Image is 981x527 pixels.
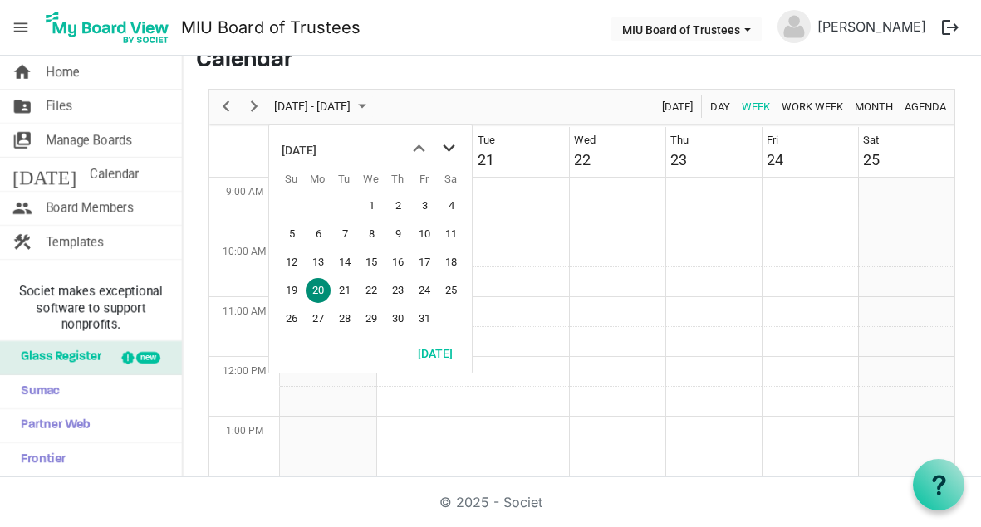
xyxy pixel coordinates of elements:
th: Su [277,167,304,192]
span: folder_shared [12,90,32,123]
div: 24 [767,149,783,171]
span: Month [853,96,895,117]
span: Monday, October 27, 2025 [306,306,331,331]
span: Agenda [903,96,948,117]
button: Work Week [779,96,846,117]
span: Frontier [12,443,66,476]
td: Monday, October 20, 2025 [304,276,331,305]
span: construction [12,226,32,259]
span: Tuesday, October 28, 2025 [332,306,357,331]
th: Sa [437,167,464,192]
span: switch_account [12,124,32,157]
span: Friday, October 3, 2025 [412,193,437,218]
span: Monday, October 13, 2025 [306,250,331,275]
span: Tuesday, October 14, 2025 [332,250,357,275]
span: Manage Boards [46,124,132,157]
span: 10:00 AM [223,246,266,257]
span: Thursday, October 16, 2025 [385,250,410,275]
button: Today [660,96,696,117]
span: Saturday, October 4, 2025 [439,193,464,218]
button: logout [933,10,968,45]
button: Day [708,96,733,117]
span: Monday, October 20, 2025 [306,278,331,303]
span: Wednesday, October 15, 2025 [359,250,384,275]
span: Saturday, October 18, 2025 [439,250,464,275]
span: Friday, October 10, 2025 [412,222,437,246]
h3: Calendar [196,47,968,76]
span: Day [709,96,732,117]
div: Wed [574,132,596,149]
span: Wednesday, October 1, 2025 [359,193,384,218]
div: Tue [478,132,495,149]
div: 23 [670,149,687,171]
span: Wednesday, October 8, 2025 [359,222,384,246]
span: Work Week [780,96,845,117]
span: Sunday, October 19, 2025 [279,278,304,303]
th: Th [384,167,410,192]
button: next month [434,134,464,163]
span: Sunday, October 26, 2025 [279,306,304,331]
span: Friday, October 17, 2025 [412,250,437,275]
div: Thu [670,132,689,149]
span: home [12,56,32,89]
span: Sunday, October 5, 2025 [279,222,304,246]
div: Fri [767,132,778,149]
span: menu [5,12,37,43]
span: Friday, October 31, 2025 [412,306,437,331]
span: Saturday, October 11, 2025 [439,222,464,246]
span: Wednesday, October 22, 2025 [359,278,384,303]
span: Friday, October 24, 2025 [412,278,437,303]
span: Monday, October 6, 2025 [306,222,331,246]
span: Week [740,96,772,117]
a: [PERSON_NAME] [811,10,933,43]
span: people [12,192,32,225]
span: Thursday, October 9, 2025 [385,222,410,246]
button: Previous [215,96,238,117]
span: Glass Register [12,341,101,374]
div: 25 [863,149,880,171]
div: Sat [863,132,879,149]
span: 9:00 AM [226,186,263,198]
th: We [357,167,384,192]
span: Societ makes exceptional software to support nonprofits. [7,283,174,333]
button: Week [739,96,773,117]
th: Tu [331,167,357,192]
a: MIU Board of Trustees [181,11,361,44]
span: 11:00 AM [223,305,266,317]
button: MIU Board of Trustees dropdownbutton [611,17,762,41]
span: Thursday, October 23, 2025 [385,278,410,303]
div: previous period [212,90,240,124]
div: new [136,352,160,364]
span: Home [46,56,80,89]
img: no-profile-picture.svg [777,10,811,43]
span: Templates [46,226,104,259]
span: [DATE] [660,96,694,117]
span: Partner Web [12,409,91,442]
div: 21 [478,149,494,171]
div: next period [240,90,268,124]
button: Today [407,341,464,364]
span: Calendar [90,158,139,191]
button: September 2025 [272,96,374,117]
span: Files [46,90,72,123]
span: Sumac [12,375,60,408]
div: October 19 - 25, 2025 [268,90,376,124]
div: 22 [574,149,591,171]
th: Mo [304,167,331,192]
span: 1:00 PM [226,425,263,437]
div: title [282,134,316,167]
button: Month [852,96,896,117]
span: Thursday, October 30, 2025 [385,306,410,331]
span: Sunday, October 12, 2025 [279,250,304,275]
span: [DATE] [12,158,76,191]
span: [DATE] - [DATE] [272,96,352,117]
button: Agenda [902,96,949,117]
span: Board Members [46,192,134,225]
th: Fr [410,167,437,192]
span: Saturday, October 25, 2025 [439,278,464,303]
span: 12:00 PM [223,365,266,377]
span: Tuesday, October 7, 2025 [332,222,357,246]
a: My Board View Logo [41,7,181,48]
span: Tuesday, October 21, 2025 [332,278,357,303]
button: Next [243,96,266,117]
